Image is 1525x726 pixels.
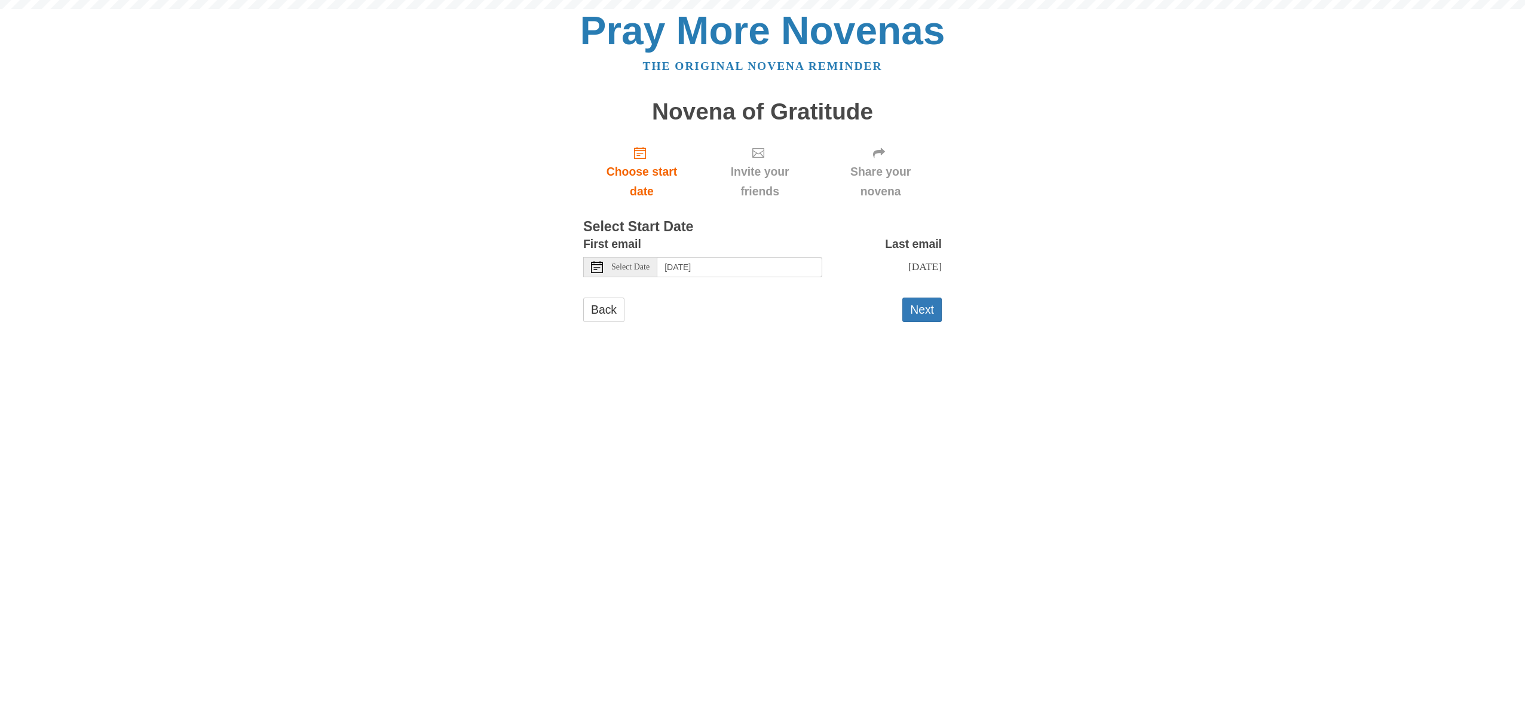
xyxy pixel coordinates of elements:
span: [DATE] [908,261,942,272]
a: Pray More Novenas [580,8,945,53]
h1: Novena of Gratitude [583,99,942,125]
a: Choose start date [583,136,700,207]
div: Click "Next" to confirm your start date first. [819,136,942,207]
span: Share your novena [831,162,930,201]
span: Select Date [611,263,650,271]
button: Next [902,298,942,322]
label: First email [583,234,641,254]
span: Choose start date [595,162,688,201]
a: Back [583,298,624,322]
span: Invite your friends [712,162,807,201]
a: The original novena reminder [643,60,883,72]
h3: Select Start Date [583,219,942,235]
label: Last email [885,234,942,254]
div: Click "Next" to confirm your start date first. [700,136,819,207]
